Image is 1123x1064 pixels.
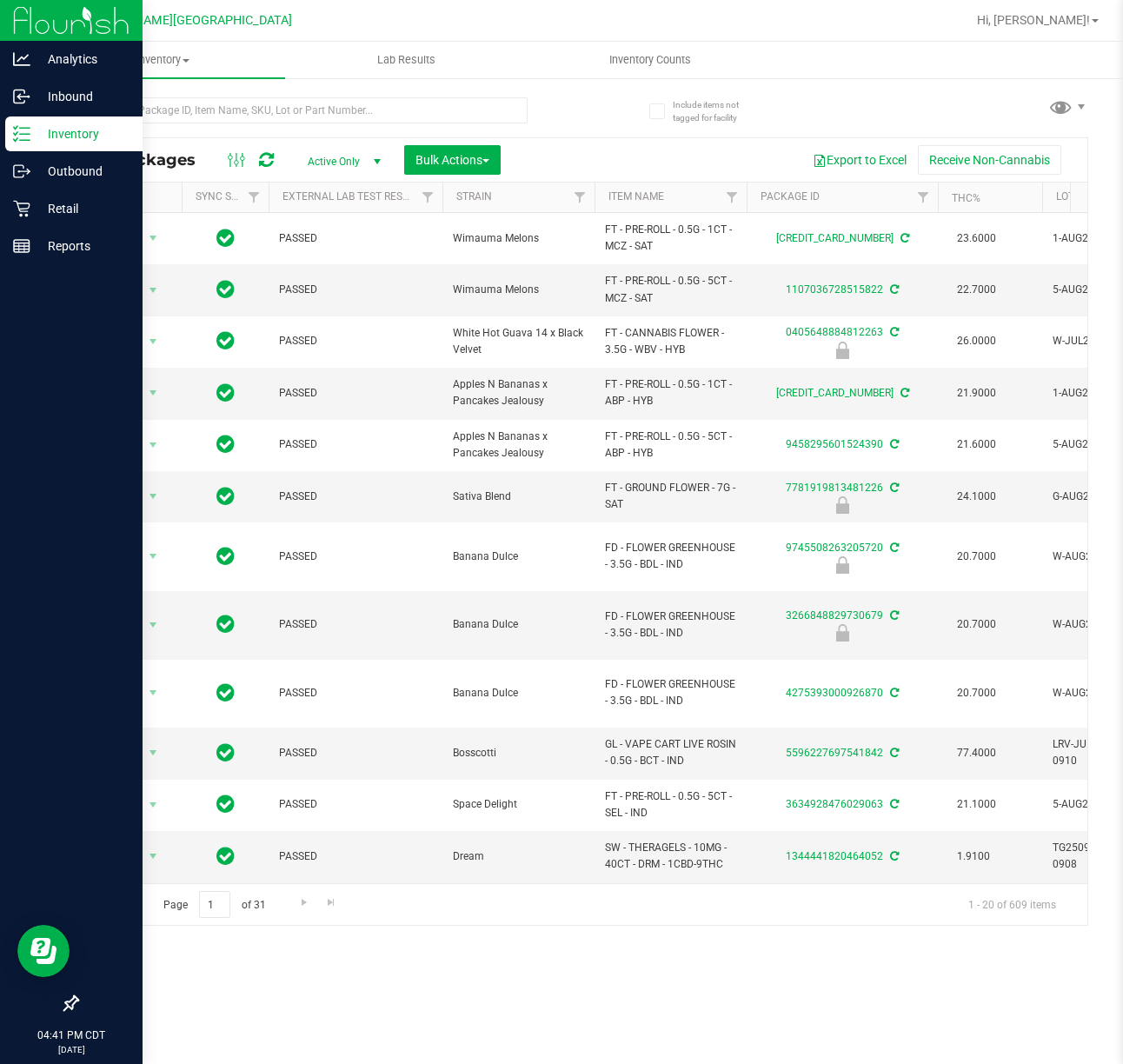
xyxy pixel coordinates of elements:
[216,381,235,405] span: In Sync
[673,98,760,124] span: Include items not tagged for facility
[786,609,883,622] a: 3266848829730679
[786,326,883,338] a: 0405648884812263
[1056,190,1119,203] a: Lot Number
[143,381,164,405] span: select
[17,925,70,977] iframe: Resource center
[786,850,883,862] a: 1344441820464052
[240,183,269,212] a: Filter
[887,687,899,699] span: Sync from Compliance System
[453,796,584,813] span: Space Delight
[887,482,899,494] span: Sync from Compliance System
[744,624,940,642] div: Newly Received
[143,484,164,509] span: select
[291,891,316,914] a: Go to the next page
[76,97,528,123] input: Search Package ID, Item Name, SKU, Lot or Part Number...
[954,891,1070,917] span: 1 - 20 of 609 items
[453,848,584,865] span: Dream
[456,190,492,203] a: Strain
[744,556,940,574] div: Newly Received
[90,150,213,170] span: All Packages
[143,226,164,250] span: select
[786,438,883,450] a: 9458295601524390
[605,608,736,642] span: FD - FLOWER GREENHOUSE - 3.5G - BDL - IND
[887,283,899,296] span: Sync from Compliance System
[786,687,883,699] a: 4275393000926870
[608,190,664,203] a: Item Name
[285,42,528,78] a: Lab Results
[404,145,501,175] button: Bulk Actions
[8,1027,135,1043] p: 04:41 PM CDT
[887,609,899,622] span: Sync from Compliance System
[279,333,432,349] span: PASSED
[605,788,736,821] span: FT - PRE-ROLL - 0.5G - 5CT - SEL - IND
[786,283,883,296] a: 1107036728515822
[42,42,285,78] a: Inventory
[952,192,980,204] a: THC%
[279,848,432,865] span: PASSED
[761,190,820,203] a: Package ID
[948,226,1005,251] span: 23.6000
[30,198,135,219] p: Retail
[776,232,894,244] a: [CREDIT_CARD_NUMBER]
[196,190,262,203] a: Sync Status
[13,237,30,255] inline-svg: Reports
[415,153,489,167] span: Bulk Actions
[63,13,292,28] span: Ft [PERSON_NAME][GEOGRAPHIC_DATA]
[887,438,899,450] span: Sync from Compliance System
[354,52,459,68] span: Lab Results
[279,616,432,633] span: PASSED
[786,747,883,759] a: 5596227697541842
[216,844,235,868] span: In Sync
[216,741,235,765] span: In Sync
[586,52,714,68] span: Inventory Counts
[453,745,584,761] span: Bosscotti
[786,482,883,494] a: 7781919813481226
[887,747,899,759] span: Sync from Compliance System
[744,496,940,514] div: Newly Received
[605,222,736,255] span: FT - PRE-ROLL - 0.5G - 1CT - MCZ - SAT
[279,489,432,505] span: PASSED
[216,329,235,353] span: In Sync
[143,613,164,637] span: select
[898,232,909,244] span: Sync from Compliance System
[948,381,1005,406] span: 21.9000
[786,542,883,554] a: 9745508263205720
[13,163,30,180] inline-svg: Outbound
[13,50,30,68] inline-svg: Analytics
[948,844,999,869] span: 1.9100
[453,549,584,565] span: Banana Dulce
[948,329,1005,354] span: 26.0000
[948,484,1005,509] span: 24.1000
[786,798,883,810] a: 3634928476029063
[30,49,135,70] p: Analytics
[143,741,164,765] span: select
[216,484,235,509] span: In Sync
[948,681,1005,706] span: 20.7000
[453,429,584,462] span: Apples N Bananas x Pancakes Jealousy
[216,277,235,302] span: In Sync
[319,891,344,914] a: Go to the last page
[977,13,1090,27] span: Hi, [PERSON_NAME]!
[216,432,235,456] span: In Sync
[801,145,918,175] button: Export to Excel
[718,183,747,212] a: Filter
[216,681,235,705] span: In Sync
[605,376,736,409] span: FT - PRE-ROLL - 0.5G - 1CT - ABP - HYB
[42,52,285,68] span: Inventory
[143,544,164,569] span: select
[898,387,909,399] span: Sync from Compliance System
[453,230,584,247] span: Wimauma Melons
[776,387,894,399] a: [CREDIT_CARD_NUMBER]
[143,793,164,817] span: select
[605,429,736,462] span: FT - PRE-ROLL - 0.5G - 5CT - ABP - HYB
[30,236,135,256] p: Reports
[453,685,584,702] span: Banana Dulce
[948,277,1005,303] span: 22.7000
[453,325,584,358] span: White Hot Guava 14 x Black Velvet
[887,326,899,338] span: Sync from Compliance System
[453,282,584,298] span: Wimauma Melons
[30,161,135,182] p: Outbound
[948,544,1005,569] span: 20.7000
[887,850,899,862] span: Sync from Compliance System
[279,436,432,453] span: PASSED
